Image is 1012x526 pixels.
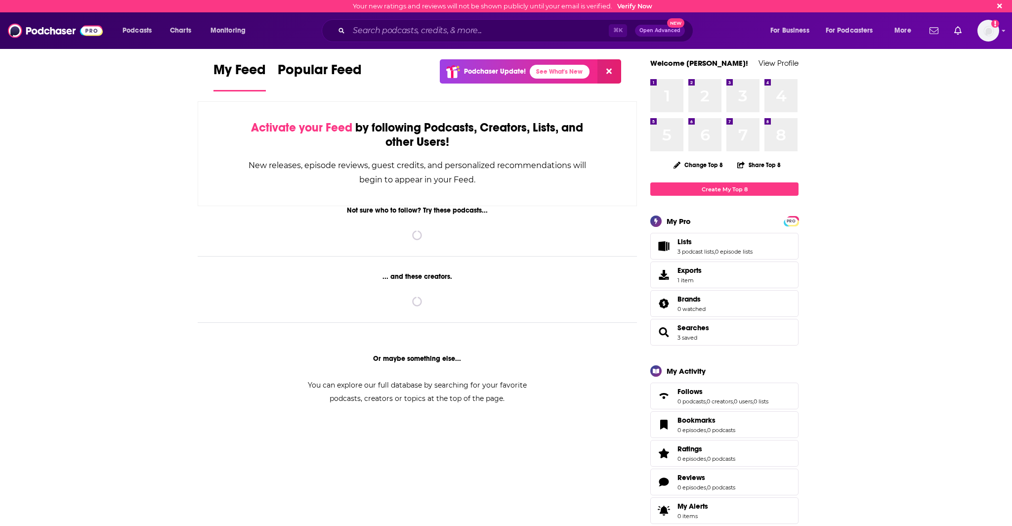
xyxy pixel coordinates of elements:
span: More [894,24,911,38]
span: Reviews [650,469,799,495]
span: My Alerts [677,502,708,511]
button: open menu [819,23,887,39]
span: Bookmarks [677,416,716,425]
div: Search podcasts, credits, & more... [331,19,703,42]
span: 0 items [677,513,708,520]
span: My Alerts [654,504,674,518]
a: Exports [650,262,799,288]
a: 3 saved [677,334,697,341]
a: Searches [677,323,709,332]
span: Podcasts [123,24,152,38]
a: 0 episodes [677,427,706,434]
span: For Podcasters [826,24,873,38]
span: Lists [650,233,799,260]
a: Follows [654,389,674,403]
img: Podchaser - Follow, Share and Rate Podcasts [8,21,103,40]
a: Verify Now [617,2,652,10]
div: Or maybe something else... [198,354,637,363]
span: My Feed [213,61,266,84]
a: Create My Top 8 [650,182,799,196]
a: Brands [677,295,706,304]
span: Monitoring [211,24,246,38]
a: 0 podcasts [677,398,706,405]
a: 0 creators [707,398,733,405]
a: Bookmarks [654,418,674,432]
span: 1 item [677,277,702,284]
span: Reviews [677,473,705,482]
a: Bookmarks [677,416,735,425]
span: , [706,427,707,434]
span: New [667,18,685,28]
a: 0 episode lists [715,248,753,255]
span: , [753,398,754,405]
span: Exports [677,266,702,275]
span: Bookmarks [650,411,799,438]
button: open menu [763,23,822,39]
a: 0 watched [677,306,706,312]
a: My Alerts [650,497,799,524]
div: You can explore our full database by searching for your favorite podcasts, creators or topics at ... [295,379,539,405]
a: My Feed [213,61,266,91]
div: My Activity [667,366,706,376]
span: Popular Feed [278,61,362,84]
span: Brands [650,290,799,317]
div: Your new ratings and reviews will not be shown publicly until your email is verified. [353,2,652,10]
a: Reviews [654,475,674,489]
span: Open Advanced [639,28,680,33]
div: New releases, episode reviews, guest credits, and personalized recommendations will begin to appe... [248,158,587,187]
a: Lists [654,239,674,253]
a: Searches [654,325,674,339]
a: Show notifications dropdown [950,22,966,39]
a: Welcome [PERSON_NAME]! [650,58,748,68]
span: Ratings [650,440,799,467]
button: open menu [204,23,258,39]
button: Open AdvancedNew [635,25,685,37]
span: Exports [654,268,674,282]
a: PRO [785,217,797,224]
a: See What's New [530,65,590,79]
span: , [733,398,734,405]
input: Search podcasts, credits, & more... [349,23,609,39]
a: 0 podcasts [707,484,735,491]
img: User Profile [977,20,999,42]
span: Logged in as charlottestone [977,20,999,42]
button: open menu [116,23,165,39]
svg: Email not verified [991,20,999,28]
div: My Pro [667,217,691,226]
span: , [706,398,707,405]
a: Reviews [677,473,735,482]
p: Podchaser Update! [464,67,526,76]
a: Show notifications dropdown [926,22,942,39]
button: Share Top 8 [737,155,781,175]
div: by following Podcasts, Creators, Lists, and other Users! [248,121,587,149]
a: 0 episodes [677,455,706,462]
span: Activate your Feed [251,120,352,135]
span: Follows [650,383,799,409]
a: Lists [677,237,753,246]
a: 0 users [734,398,753,405]
button: open menu [887,23,924,39]
a: Charts [164,23,197,39]
a: 0 lists [754,398,768,405]
div: ... and these creators. [198,272,637,281]
span: Ratings [677,444,702,453]
a: Follows [677,387,768,396]
a: 3 podcast lists [677,248,714,255]
button: Show profile menu [977,20,999,42]
a: 0 podcasts [707,455,735,462]
span: PRO [785,218,797,225]
span: , [706,484,707,491]
div: Not sure who to follow? Try these podcasts... [198,206,637,215]
button: Change Top 8 [668,159,729,171]
a: View Profile [759,58,799,68]
span: Follows [677,387,703,396]
span: , [706,455,707,462]
span: Charts [170,24,191,38]
a: 0 episodes [677,484,706,491]
span: , [714,248,715,255]
span: Searches [650,319,799,346]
